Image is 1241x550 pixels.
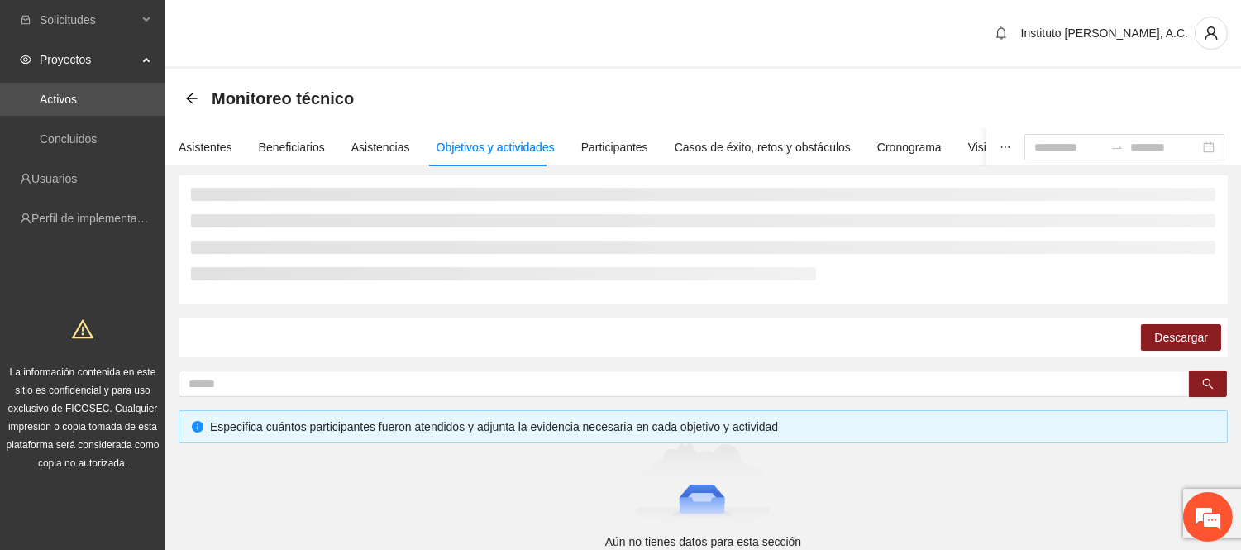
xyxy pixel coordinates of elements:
[877,138,942,156] div: Cronograma
[1154,328,1208,347] span: Descargar
[636,443,771,526] img: Aún no tienes datos para esta sección
[351,138,410,156] div: Asistencias
[20,14,31,26] span: inbox
[210,418,1215,436] div: Especifica cuántos participantes fueron atendidos y adjunta la evidencia necesaria en cada objeti...
[185,92,198,106] div: Back
[675,138,851,156] div: Casos de éxito, retos y obstáculos
[40,132,97,146] a: Concluidos
[968,138,1123,156] div: Visita de campo y entregables
[40,93,77,106] a: Activos
[1141,324,1221,351] button: Descargar
[1202,378,1214,391] span: search
[96,180,228,347] span: Estamos en línea.
[988,20,1014,46] button: bell
[185,92,198,105] span: arrow-left
[31,172,77,185] a: Usuarios
[259,138,325,156] div: Beneficiarios
[271,8,311,48] div: Minimizar ventana de chat en vivo
[40,43,137,76] span: Proyectos
[192,421,203,433] span: info-circle
[1189,371,1227,397] button: search
[986,128,1024,166] button: ellipsis
[179,138,232,156] div: Asistentes
[8,371,315,428] textarea: Escriba su mensaje y pulse “Intro”
[86,84,278,106] div: Chatee con nosotros ahora
[72,318,93,340] span: warning
[1000,141,1011,153] span: ellipsis
[40,3,137,36] span: Solicitudes
[31,212,160,225] a: Perfil de implementadora
[7,366,160,469] span: La información contenida en este sitio es confidencial y para uso exclusivo de FICOSEC. Cualquier...
[212,85,354,112] span: Monitoreo técnico
[1110,141,1124,154] span: to
[1110,141,1124,154] span: swap-right
[1021,26,1188,40] span: Instituto [PERSON_NAME], A.C.
[581,138,648,156] div: Participantes
[1195,17,1228,50] button: user
[20,54,31,65] span: eye
[1196,26,1227,41] span: user
[989,26,1014,40] span: bell
[437,138,555,156] div: Objetivos y actividades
